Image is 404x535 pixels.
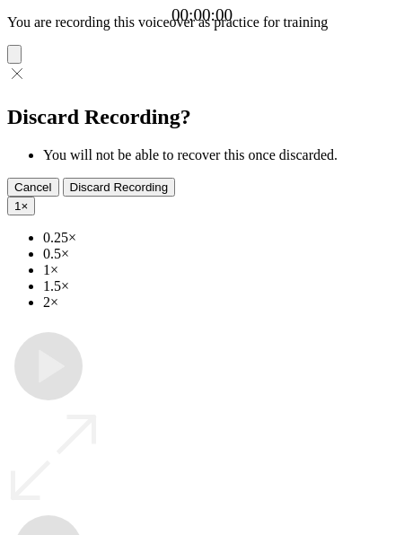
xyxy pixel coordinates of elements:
button: Discard Recording [63,178,176,197]
a: 00:00:00 [171,5,233,25]
li: 1× [43,262,397,278]
button: Cancel [7,178,59,197]
li: 0.25× [43,230,397,246]
li: 2× [43,294,397,311]
li: 0.5× [43,246,397,262]
button: 1× [7,197,35,215]
h2: Discard Recording? [7,105,397,129]
span: 1 [14,199,21,213]
li: You will not be able to recover this once discarded. [43,147,397,163]
p: You are recording this voiceover as practice for training [7,14,397,31]
li: 1.5× [43,278,397,294]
